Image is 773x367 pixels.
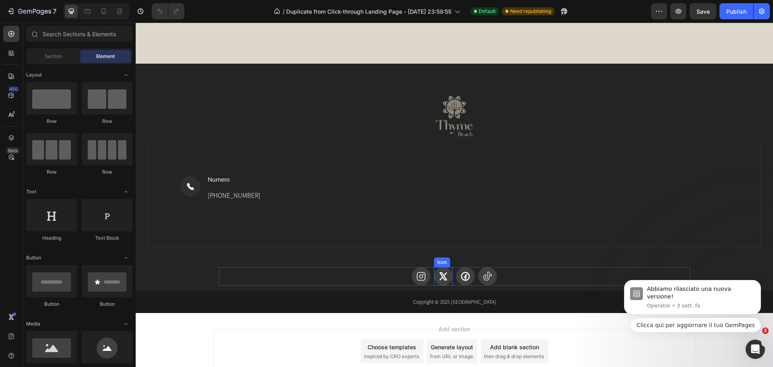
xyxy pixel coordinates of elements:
span: 2 [762,328,769,334]
span: Layout [26,71,42,79]
span: Text [26,188,36,195]
span: Add section [300,302,338,311]
iframe: Intercom live chat [746,340,765,359]
div: Row [26,168,77,176]
p: 7 [53,6,56,16]
span: Default [479,8,496,15]
span: Toggle open [120,317,132,330]
div: Row [82,118,132,125]
input: Search Sections & Elements [26,26,132,42]
div: Heading [26,234,77,242]
p: Copyright © 2025 [GEOGRAPHIC_DATA] [13,276,624,284]
span: [PHONE_NUMBER] [72,168,125,177]
div: Add blank section [354,320,403,329]
span: Button [26,254,41,261]
iframe: Intercom notifications messaggio [612,261,773,345]
div: Button [82,301,132,308]
img: Alt Image [45,154,65,174]
span: Save [697,8,710,15]
span: Toggle open [120,185,132,198]
button: Save [690,3,716,19]
div: Publish [726,7,746,16]
button: 7 [3,3,60,19]
div: Beta [6,147,19,154]
div: Generate layout [295,320,337,329]
span: Duplicate from Click-through Landing Page - [DATE] 23:59:55 [286,7,451,16]
button: Publish [719,3,753,19]
span: Need republishing [510,8,551,15]
div: Row [82,168,132,176]
iframe: Design area [136,23,773,367]
div: Button [26,301,77,308]
div: Text Block [82,234,132,242]
span: Media [26,320,40,328]
span: Toggle open [120,68,132,81]
span: from URL or image [294,330,337,338]
div: Row [26,118,77,125]
span: Numero [72,153,94,161]
span: Section [45,53,62,60]
span: Toggle open [120,251,132,264]
span: Element [96,53,115,60]
img: gempages_564152846958724107-bd7609b4-3f3d-43d6-b175-6a42feaef9a9.png [287,73,351,116]
span: then drag & drop elements [348,330,408,338]
div: Undo/Redo [152,3,184,19]
span: / [283,7,285,16]
span: inspired by CRO experts [228,330,283,338]
div: Choose templates [232,320,281,329]
div: 450 [8,86,19,92]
